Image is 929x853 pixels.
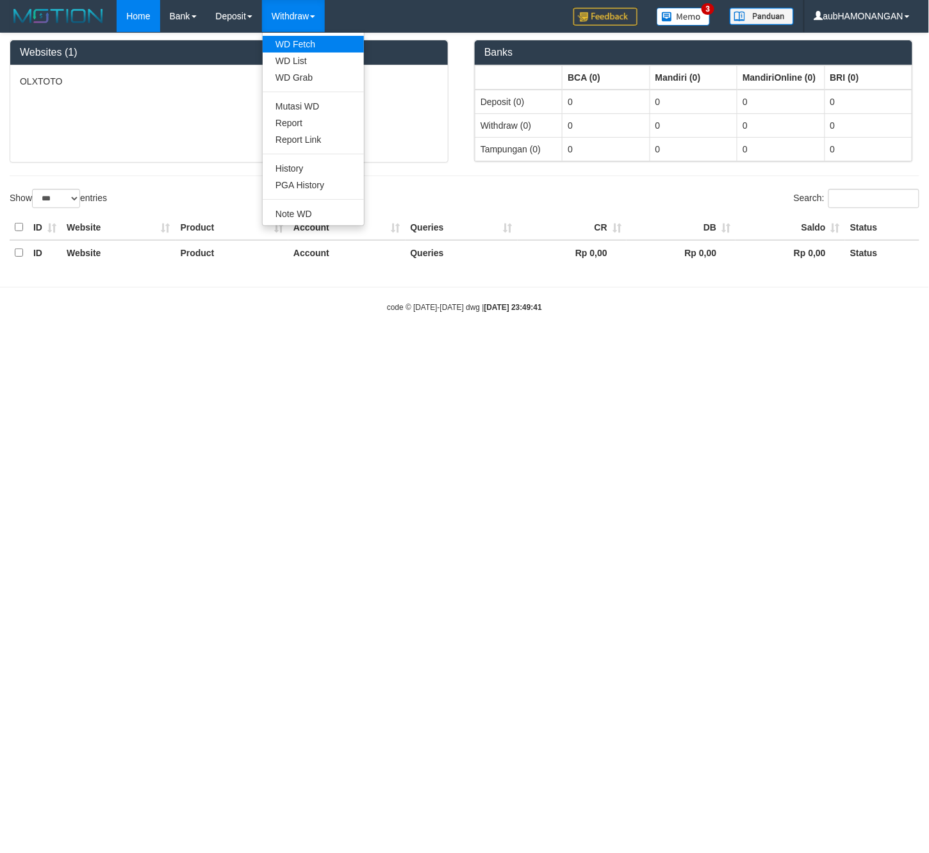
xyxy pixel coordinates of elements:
th: Group: activate to sort column ascending [737,65,825,90]
th: CR [518,215,627,240]
a: Report [263,115,364,131]
img: Button%20Memo.svg [657,8,711,26]
img: Feedback.jpg [573,8,637,26]
select: Showentries [32,189,80,208]
th: Group: activate to sort column ascending [563,65,650,90]
th: ID [28,240,62,265]
p: OLXTOTO [20,75,438,88]
th: Product [176,240,288,265]
th: Account [288,215,406,240]
th: Product [176,215,288,240]
a: WD List [263,53,364,69]
td: 0 [737,90,825,114]
th: Status [845,215,919,240]
th: Saldo [736,215,845,240]
th: Group: activate to sort column ascending [650,65,737,90]
td: 0 [650,90,737,114]
td: 0 [650,113,737,137]
label: Search: [794,189,919,208]
td: 0 [563,137,650,161]
td: 0 [563,113,650,137]
td: Tampungan (0) [475,137,563,161]
td: 0 [825,113,912,137]
th: Website [62,240,176,265]
input: Search: [828,189,919,208]
a: Mutasi WD [263,98,364,115]
label: Show entries [10,189,107,208]
h3: Banks [484,47,903,58]
a: History [263,160,364,177]
td: 0 [737,137,825,161]
th: Account [288,240,406,265]
td: 0 [825,137,912,161]
h3: Websites (1) [20,47,438,58]
th: DB [627,215,736,240]
td: Deposit (0) [475,90,563,114]
td: Withdraw (0) [475,113,563,137]
a: WD Fetch [263,36,364,53]
th: Rp 0,00 [736,240,845,265]
img: MOTION_logo.png [10,6,107,26]
th: Queries [406,215,518,240]
td: 0 [650,137,737,161]
a: Report Link [263,131,364,148]
th: Group: activate to sort column ascending [825,65,912,90]
th: ID [28,215,62,240]
td: 0 [737,113,825,137]
th: Rp 0,00 [627,240,736,265]
th: Group: activate to sort column ascending [475,65,563,90]
td: 0 [825,90,912,114]
th: Status [845,240,919,265]
img: panduan.png [730,8,794,25]
td: 0 [563,90,650,114]
th: Queries [406,240,518,265]
span: 3 [702,3,715,15]
a: WD Grab [263,69,364,86]
th: Website [62,215,176,240]
small: code © [DATE]-[DATE] dwg | [387,303,542,312]
th: Rp 0,00 [518,240,627,265]
a: PGA History [263,177,364,193]
strong: [DATE] 23:49:41 [484,303,542,312]
a: Note WD [263,206,364,222]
